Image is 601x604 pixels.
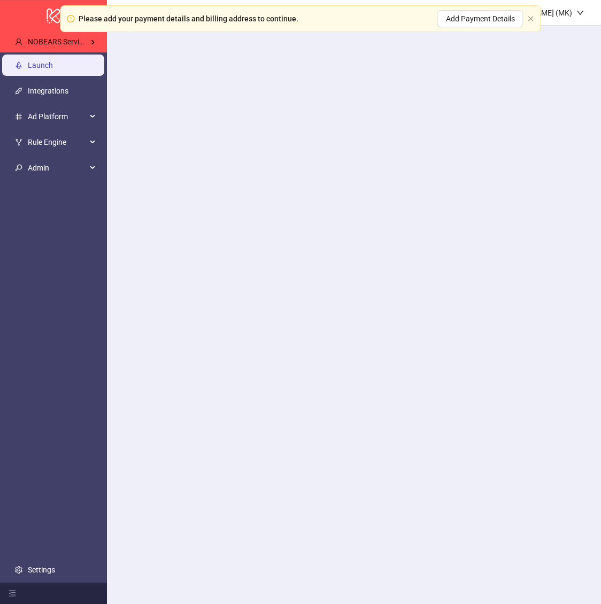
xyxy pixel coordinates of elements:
span: menu-fold [9,590,16,597]
span: NOBEARS Services II B.V.'s Kitchn [28,37,137,46]
button: close [528,16,534,22]
div: Please add your payment details and billing address to continue. [79,13,298,25]
span: user [15,38,22,45]
a: Integrations [28,87,68,95]
span: exclamation-circle [67,15,74,22]
span: Rule Engine [28,131,87,153]
span: down [576,9,584,17]
span: Add Payment Details [446,14,515,23]
span: number [15,113,22,120]
span: Ad Platform [28,106,87,127]
a: Launch [28,61,53,69]
a: Settings [28,566,55,574]
span: Admin [28,157,87,179]
span: fork [15,138,22,146]
button: Add Payment Details [437,10,523,27]
span: key [15,164,22,172]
